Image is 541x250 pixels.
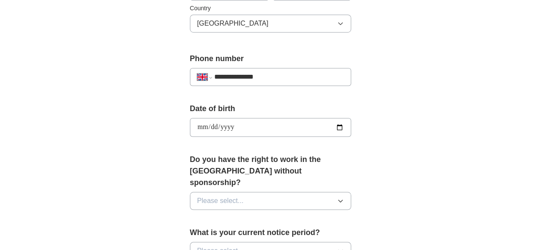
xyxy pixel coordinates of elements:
[190,192,352,210] button: Please select...
[190,15,352,32] button: [GEOGRAPHIC_DATA]
[190,103,352,115] label: Date of birth
[190,154,352,188] label: Do you have the right to work in the [GEOGRAPHIC_DATA] without sponsorship?
[197,196,244,206] span: Please select...
[190,4,352,13] label: Country
[190,53,352,65] label: Phone number
[197,18,269,29] span: [GEOGRAPHIC_DATA]
[190,227,352,238] label: What is your current notice period?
